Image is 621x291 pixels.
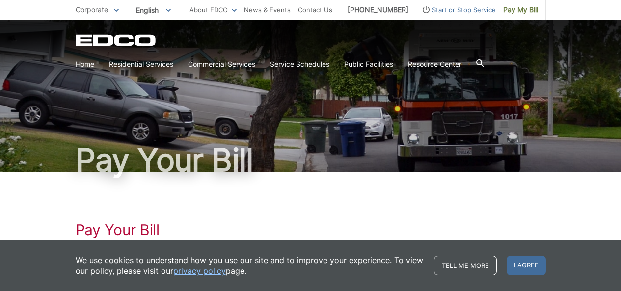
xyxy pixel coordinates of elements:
[298,4,332,15] a: Contact Us
[76,144,546,176] h1: Pay Your Bill
[76,34,157,46] a: EDCD logo. Return to the homepage.
[76,255,424,276] p: We use cookies to understand how you use our site and to improve your experience. To view our pol...
[188,59,255,70] a: Commercial Services
[76,59,94,70] a: Home
[408,59,461,70] a: Resource Center
[76,221,546,238] h1: Pay Your Bill
[129,2,178,18] span: English
[189,4,237,15] a: About EDCO
[344,59,393,70] a: Public Facilities
[270,59,329,70] a: Service Schedules
[76,5,108,14] span: Corporate
[434,256,497,275] a: Tell me more
[109,59,173,70] a: Residential Services
[507,256,546,275] span: I agree
[173,265,226,276] a: privacy policy
[244,4,291,15] a: News & Events
[503,4,538,15] span: Pay My Bill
